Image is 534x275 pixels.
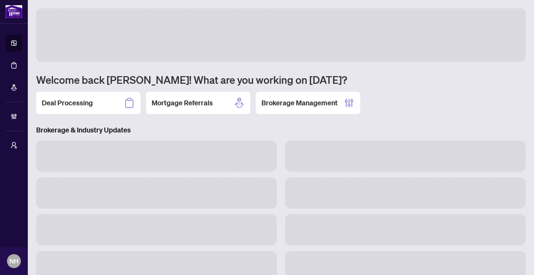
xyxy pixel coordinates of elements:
[36,125,526,135] h3: Brokerage & Industry Updates
[6,5,22,18] img: logo
[10,142,17,149] span: user-switch
[36,73,526,86] h1: Welcome back [PERSON_NAME]! What are you working on [DATE]?
[152,98,213,108] h2: Mortgage Referrals
[42,98,93,108] h2: Deal Processing
[261,98,338,108] h2: Brokerage Management
[9,256,18,266] span: NH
